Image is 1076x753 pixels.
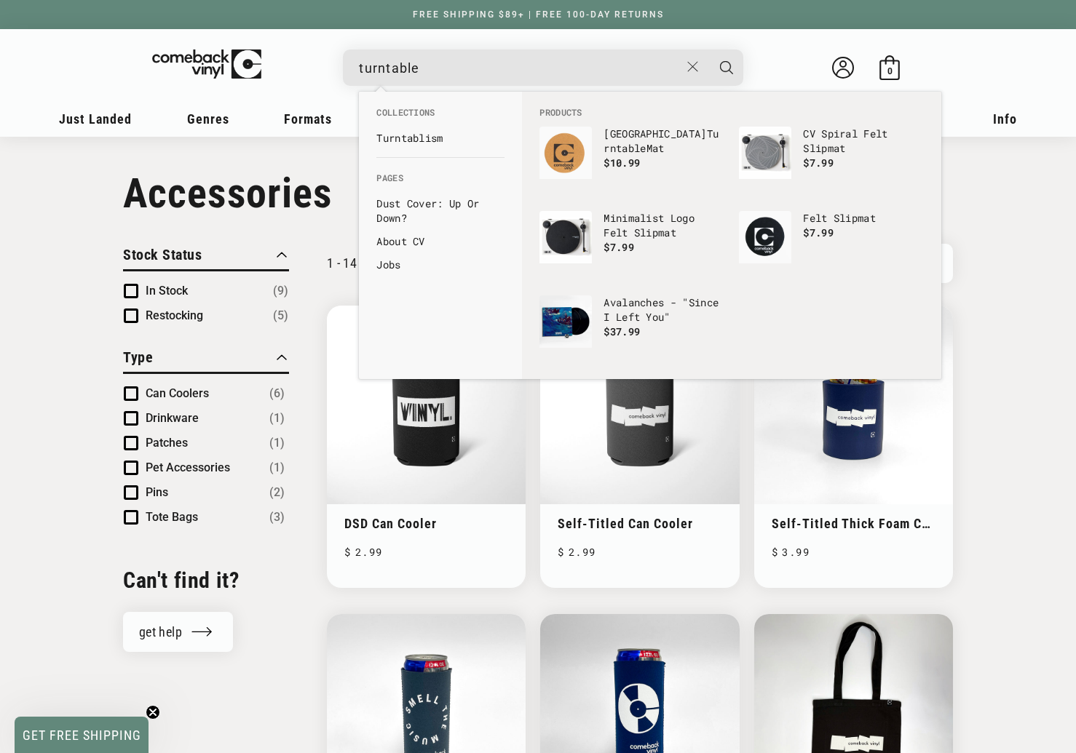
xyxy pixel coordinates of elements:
button: Close [680,51,707,83]
span: Just Landed [59,111,132,127]
img: Felt Slipmat [739,211,791,263]
div: Product filter [123,244,289,548]
a: Turntablism [376,131,505,146]
a: Cork Turntable Mat [GEOGRAPHIC_DATA]TurntableMat $10.99 [539,127,724,196]
img: Avalanches - "Since I Left You" [539,295,592,348]
span: Info [993,111,1017,127]
span: Number of products: (5) [273,307,288,324]
p: Felt Slipmat [803,211,924,226]
p: 1 - 14 of 14 products [327,255,439,271]
p: [GEOGRAPHIC_DATA] Mat [604,127,724,156]
a: Felt Slipmat Felt Slipmat $7.99 [739,211,924,281]
button: Search [708,49,745,86]
li: pages: Jobs [369,253,512,276]
li: pages: About CV [369,230,512,253]
a: CV Spiral Felt Slipmat CV Spiral Felt Slipmat $7.99 [739,127,924,196]
span: $37.99 [604,324,640,338]
span: $7.99 [604,240,634,254]
p: Minimalist Logo Felt Slipmat [604,211,724,240]
span: 0 [887,65,893,76]
button: Close teaser [146,705,160,720]
span: Tote Bags [146,510,198,524]
span: Genres [187,111,229,127]
div: Collections [359,92,522,157]
p: CV Spiral Felt Slipmat [803,127,924,156]
span: Can Coolers [146,386,209,400]
a: DSD Can Cooler [344,516,508,531]
p: Avalanches - "Since I Left You" [604,295,724,324]
div: Pages [359,157,522,284]
li: pages: Dust Cover: Up Or Down? [369,192,512,230]
img: Minimalist Logo Felt Slipmat [539,211,592,263]
b: Turntable [604,127,719,155]
li: products: Felt Slipmat [732,204,931,288]
div: GET FREE SHIPPINGClose teaser [15,717,149,753]
span: Number of products: (1) [269,434,285,452]
div: Search [343,49,743,86]
span: Restocking [146,308,203,322]
span: Number of products: (9) [273,282,288,300]
div: Products [522,92,941,379]
span: $10.99 [604,156,640,170]
span: Type [123,348,153,366]
a: Self-Titled Can Cooler [558,516,721,531]
h2: Can't find it? [123,566,289,594]
li: Products [532,106,931,119]
span: Number of products: (6) [269,385,285,402]
a: Avalanches - "Since I Left You" Avalanches - "Since I Left You" $37.99 [539,295,724,365]
li: products: Cork Turntable Mat [532,119,732,204]
a: get help [123,612,233,652]
span: Number of products: (3) [269,509,285,526]
a: About CV [376,234,505,249]
li: products: Avalanches - "Since I Left You" [532,288,732,372]
img: CV Spiral Felt Slipmat [739,127,791,179]
li: Pages [369,172,512,192]
span: Stock Status [123,246,202,263]
span: Drinkware [146,411,199,425]
a: Jobs [376,258,505,272]
span: GET FREE SHIPPING [23,728,141,743]
span: Pins [146,485,168,499]
a: Dust Cover: Up Or Down? [376,196,505,226]
a: Minimalist Logo Felt Slipmat Minimalist Logo Felt Slipmat $7.99 [539,211,724,281]
a: Self-Titled Thick Foam Can Cooler [772,516,935,531]
h1: Accessories [123,170,953,218]
span: Pet Accessories [146,461,230,474]
input: When autocomplete results are available use up and down arrows to review and enter to select [359,53,680,83]
img: Cork Turntable Mat [539,127,592,179]
li: collections: Turntablism [369,127,512,150]
span: Number of products: (1) [269,410,285,427]
li: products: CV Spiral Felt Slipmat [732,119,931,204]
span: $7.99 [803,156,834,170]
span: $7.99 [803,226,834,239]
span: Number of products: (1) [269,459,285,477]
li: Collections [369,106,512,127]
span: Number of products: (2) [269,484,285,501]
button: Filter by Type [123,346,153,372]
span: Patches [146,436,188,450]
span: Formats [284,111,332,127]
button: Filter by Stock Status [123,244,202,269]
span: In Stock [146,284,188,298]
li: products: Minimalist Logo Felt Slipmat [532,204,732,288]
a: FREE SHIPPING $89+ | FREE 100-DAY RETURNS [398,9,679,20]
